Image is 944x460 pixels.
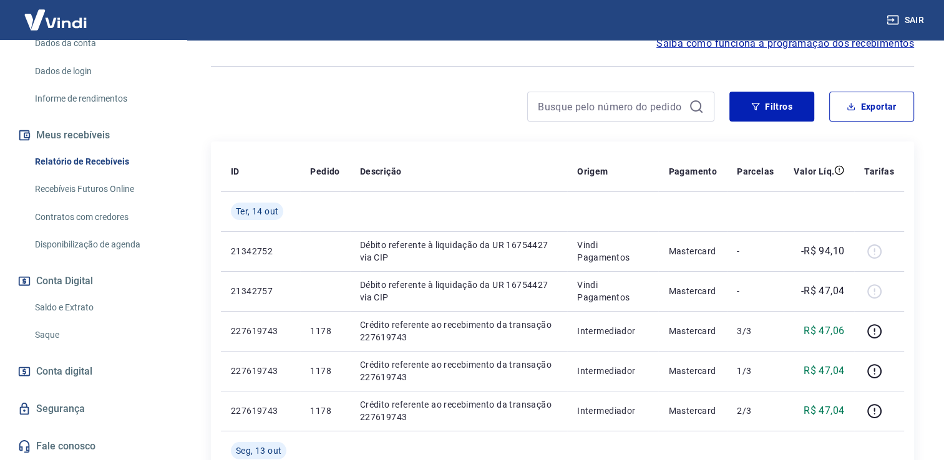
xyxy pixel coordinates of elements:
[577,239,648,264] p: Vindi Pagamentos
[737,405,774,417] p: 2/3
[360,165,402,178] p: Descrição
[15,1,96,39] img: Vindi
[310,165,339,178] p: Pedido
[231,165,240,178] p: ID
[231,285,290,297] p: 21342757
[15,122,172,149] button: Meus recebíveis
[15,358,172,385] a: Conta digital
[30,59,172,84] a: Dados de login
[656,36,914,51] a: Saiba como funciona a programação dos recebimentos
[15,267,172,295] button: Conta Digital
[729,92,814,122] button: Filtros
[30,204,172,230] a: Contratos com credores
[804,403,844,418] p: R$ 47,04
[30,232,172,257] a: Disponibilização de agenda
[884,9,929,32] button: Sair
[231,325,290,337] p: 227619743
[577,165,608,178] p: Origem
[864,165,894,178] p: Tarifas
[360,398,557,423] p: Crédito referente ao recebimento da transação 227619743
[30,149,172,175] a: Relatório de Recebíveis
[801,244,845,259] p: -R$ 94,10
[15,433,172,460] a: Fale conosco
[360,358,557,383] p: Crédito referente ao recebimento da transação 227619743
[30,322,172,348] a: Saque
[801,284,845,299] p: -R$ 47,04
[310,405,339,417] p: 1178
[231,245,290,257] p: 21342752
[668,325,717,337] p: Mastercard
[737,325,774,337] p: 3/3
[668,405,717,417] p: Mastercard
[577,365,648,377] p: Intermediador
[668,285,717,297] p: Mastercard
[30,86,172,112] a: Informe de rendimentos
[829,92,914,122] button: Exportar
[577,325,648,337] p: Intermediador
[794,165,834,178] p: Valor Líq.
[15,395,172,423] a: Segurança
[737,365,774,377] p: 1/3
[30,295,172,320] a: Saldo e Extrato
[737,285,774,297] p: -
[668,165,717,178] p: Pagamento
[577,405,648,417] p: Intermediador
[804,323,844,338] p: R$ 47,06
[360,319,557,343] p: Crédito referente ao recebimento da transação 227619743
[737,245,774,257] p: -
[236,205,278,218] span: Ter, 14 out
[538,97,684,116] input: Busque pelo número do pedido
[668,245,717,257] p: Mastercard
[231,405,290,417] p: 227619743
[804,363,844,378] p: R$ 47,04
[668,365,717,377] p: Mastercard
[36,363,92,380] span: Conta digital
[310,365,339,377] p: 1178
[30,176,172,202] a: Recebíveis Futuros Online
[737,165,774,178] p: Parcelas
[231,365,290,377] p: 227619743
[236,444,281,457] span: Seg, 13 out
[360,239,557,264] p: Débito referente à liquidação da UR 16754427 via CIP
[30,31,172,56] a: Dados da conta
[577,279,648,304] p: Vindi Pagamentos
[360,279,557,304] p: Débito referente à liquidação da UR 16754427 via CIP
[310,325,339,337] p: 1178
